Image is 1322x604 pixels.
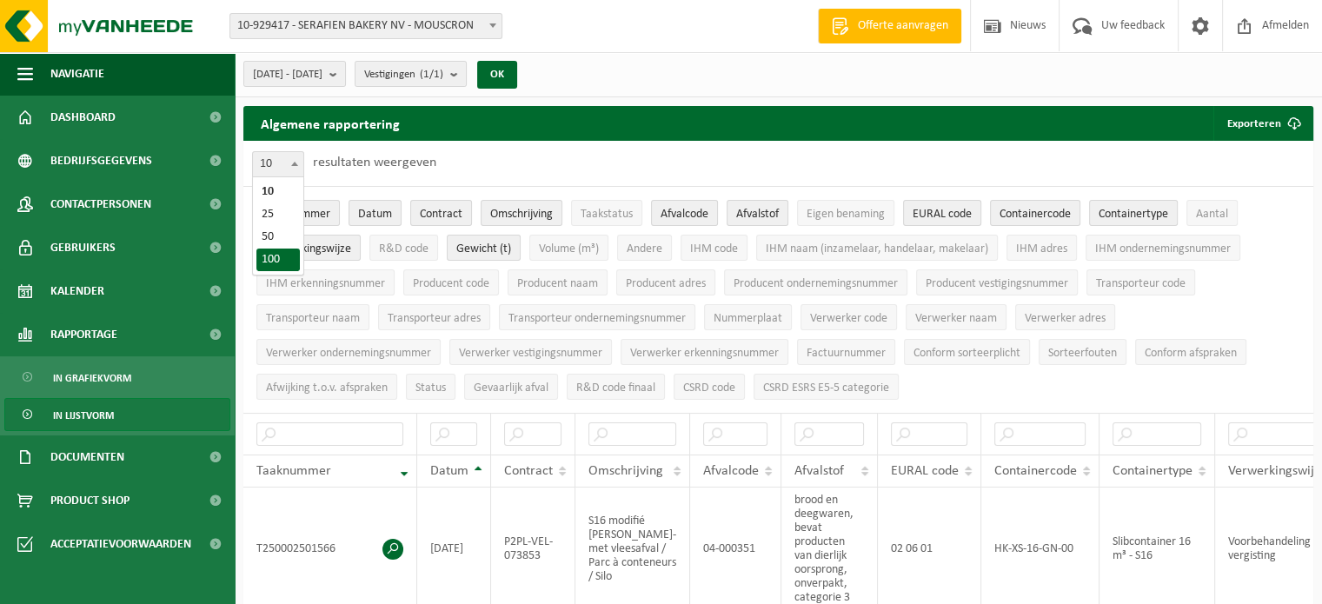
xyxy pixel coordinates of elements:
[50,139,152,183] span: Bedrijfsgegevens
[50,313,117,356] span: Rapportage
[449,339,612,365] button: Verwerker vestigingsnummerVerwerker vestigingsnummer: Activate to sort
[229,13,502,39] span: 10-929417 - SERAFIEN BAKERY NV - MOUSCRON
[690,242,738,256] span: IHM code
[266,277,385,290] span: IHM erkenningsnummer
[464,374,558,400] button: Gevaarlijk afval : Activate to sort
[681,235,747,261] button: IHM codeIHM code: Activate to sort
[1016,242,1067,256] span: IHM adres
[797,200,894,226] button: Eigen benamingEigen benaming: Activate to sort
[810,312,887,325] span: Verwerker code
[529,235,608,261] button: Volume (m³)Volume (m³): Activate to sort
[253,152,303,176] span: 10
[388,312,481,325] span: Transporteur adres
[413,277,489,290] span: Producent code
[406,374,455,400] button: StatusStatus: Activate to sort
[913,208,972,221] span: EURAL code
[420,208,462,221] span: Contract
[499,304,695,330] button: Transporteur ondernemingsnummerTransporteur ondernemingsnummer : Activate to sort
[379,242,428,256] span: R&D code
[474,382,548,395] span: Gevaarlijk afval
[403,269,499,295] button: Producent codeProducent code: Activate to sort
[481,200,562,226] button: OmschrijvingOmschrijving: Activate to sort
[617,235,672,261] button: AndereAndere: Activate to sort
[1025,312,1106,325] span: Verwerker adres
[727,200,788,226] button: AfvalstofAfvalstof: Activate to sort
[256,464,331,478] span: Taaknummer
[490,208,553,221] span: Omschrijving
[1006,235,1077,261] button: IHM adresIHM adres: Activate to sort
[253,62,322,88] span: [DATE] - [DATE]
[1186,200,1238,226] button: AantalAantal: Activate to sort
[504,464,553,478] span: Contract
[266,312,360,325] span: Transporteur naam
[50,479,130,522] span: Product Shop
[50,522,191,566] span: Acceptatievoorwaarden
[630,347,779,360] span: Verwerker erkenningsnummer
[576,382,655,395] span: R&D code finaal
[854,17,953,35] span: Offerte aanvragen
[349,200,402,226] button: DatumDatum: Activate to sort
[1086,269,1195,295] button: Transporteur codeTransporteur code: Activate to sort
[1099,208,1168,221] span: Containertype
[903,200,981,226] button: EURAL codeEURAL code: Activate to sort
[1039,339,1126,365] button: SorteerfoutenSorteerfouten: Activate to sort
[916,269,1078,295] button: Producent vestigingsnummerProducent vestigingsnummer: Activate to sort
[243,106,417,141] h2: Algemene rapportering
[763,382,889,395] span: CSRD ESRS E5-5 categorie
[50,183,151,226] span: Contactpersonen
[256,339,441,365] button: Verwerker ondernemingsnummerVerwerker ondernemingsnummer: Activate to sort
[1135,339,1246,365] button: Conform afspraken : Activate to sort
[456,242,511,256] span: Gewicht (t)
[1096,277,1186,290] span: Transporteur code
[266,242,351,256] span: Verwerkingswijze
[378,304,490,330] button: Transporteur adresTransporteur adres: Activate to sort
[571,200,642,226] button: TaakstatusTaakstatus: Activate to sort
[1196,208,1228,221] span: Aantal
[588,464,663,478] span: Omschrijving
[430,464,468,478] span: Datum
[913,347,1020,360] span: Conform sorteerplicht
[50,269,104,313] span: Kalender
[994,464,1077,478] span: Containercode
[355,61,467,87] button: Vestigingen(1/1)
[477,61,517,89] button: OK
[243,61,346,87] button: [DATE] - [DATE]
[1145,347,1237,360] span: Conform afspraken
[1089,200,1178,226] button: ContainertypeContainertype: Activate to sort
[4,361,230,394] a: In grafiekvorm
[704,304,792,330] button: NummerplaatNummerplaat: Activate to sort
[724,269,907,295] button: Producent ondernemingsnummerProducent ondernemingsnummer: Activate to sort
[230,14,502,38] span: 10-929417 - SERAFIEN BAKERY NV - MOUSCRON
[906,304,1006,330] button: Verwerker naamVerwerker naam: Activate to sort
[736,208,779,221] span: Afvalstof
[756,235,998,261] button: IHM naam (inzamelaar, handelaar, makelaar)IHM naam (inzamelaar, handelaar, makelaar): Activate to...
[256,226,300,249] li: 50
[818,9,961,43] a: Offerte aanvragen
[459,347,602,360] span: Verwerker vestigingsnummer
[626,277,706,290] span: Producent adres
[266,347,431,360] span: Verwerker ondernemingsnummer
[891,464,959,478] span: EURAL code
[517,277,598,290] span: Producent naam
[797,339,895,365] button: FactuurnummerFactuurnummer: Activate to sort
[50,226,116,269] span: Gebruikers
[616,269,715,295] button: Producent adresProducent adres: Activate to sort
[1015,304,1115,330] button: Verwerker adresVerwerker adres: Activate to sort
[369,235,438,261] button: R&D codeR&amp;D code: Activate to sort
[410,200,472,226] button: ContractContract: Activate to sort
[754,374,899,400] button: CSRD ESRS E5-5 categorieCSRD ESRS E5-5 categorie: Activate to sort
[915,312,997,325] span: Verwerker naam
[447,235,521,261] button: Gewicht (t)Gewicht (t): Activate to sort
[1095,242,1231,256] span: IHM ondernemingsnummer
[661,208,708,221] span: Afvalcode
[364,62,443,88] span: Vestigingen
[415,382,446,395] span: Status
[313,156,436,169] label: resultaten weergeven
[801,304,897,330] button: Verwerker codeVerwerker code: Activate to sort
[1113,464,1192,478] span: Containertype
[252,151,304,177] span: 10
[904,339,1030,365] button: Conform sorteerplicht : Activate to sort
[53,399,114,432] span: In lijstvorm
[53,362,131,395] span: In grafiekvorm
[508,312,686,325] span: Transporteur ondernemingsnummer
